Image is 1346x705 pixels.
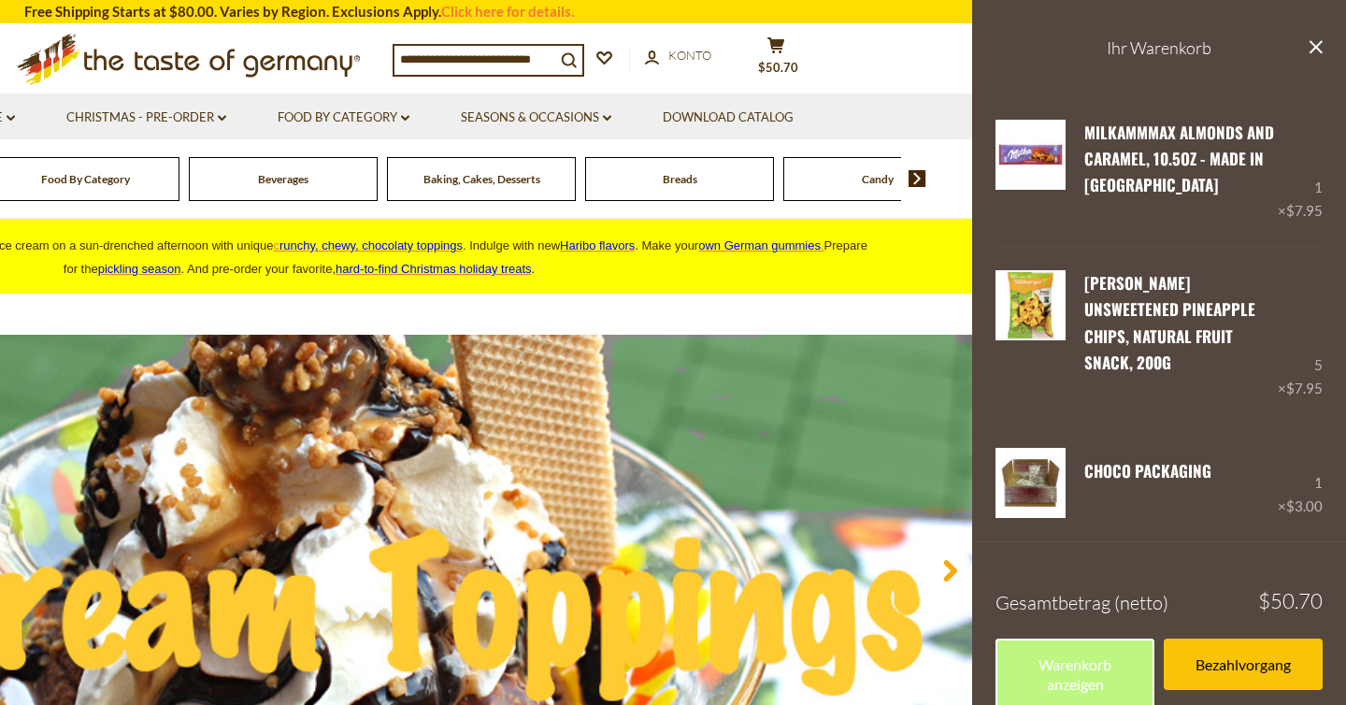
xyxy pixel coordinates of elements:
a: Candy [862,172,894,186]
a: own German gummies. [698,238,823,252]
a: Breads [663,172,697,186]
a: Konto [645,46,711,66]
a: Haribo flavors [560,238,635,252]
a: Food By Category [41,172,130,186]
span: $7.95 [1286,380,1323,396]
a: MilkaMMMAX Almonds and Caramel, 10.5oz - made in [GEOGRAPHIC_DATA] [1084,121,1274,197]
a: Baking, Cakes, Desserts [423,172,540,186]
span: $50.70 [758,60,798,75]
span: $3.00 [1286,497,1323,514]
a: Milka MMMAX Almonds & Caramel [995,120,1066,223]
span: runchy, chewy, chocolaty toppings [279,238,463,252]
a: [PERSON_NAME] Unsweetened Pineapple Chips, Natural Fruit Snack, 200g [1084,271,1255,374]
span: Gesamtbetrag (netto) [995,591,1168,614]
a: pickling season [98,262,181,276]
a: Seeberger Unsweetened Pineapple Chips, Natural Fruit Snack, 200g [995,270,1066,400]
a: Download Catalog [663,108,794,128]
a: Food By Category [278,108,409,128]
span: $50.70 [1258,591,1323,611]
a: hard-to-find Christmas holiday treats [336,262,532,276]
a: crunchy, chewy, chocolaty toppings [273,238,463,252]
img: Seeberger Unsweetened Pineapple Chips, Natural Fruit Snack, 200g [995,270,1066,340]
div: 1 × [1278,120,1323,223]
span: Konto [668,48,711,63]
a: Seasons & Occasions [461,108,611,128]
a: Christmas - PRE-ORDER [66,108,226,128]
span: own German gummies [698,238,821,252]
a: CHOCO Packaging [1084,459,1211,482]
span: . [336,262,535,276]
span: $7.95 [1286,202,1323,219]
a: Beverages [258,172,308,186]
img: CHOCO Packaging [995,448,1066,518]
a: Click here for details. [441,3,574,20]
a: Bezahlvorgang [1164,639,1323,690]
img: Milka MMMAX Almonds & Caramel [995,120,1066,190]
img: next arrow [909,170,926,187]
div: 1 × [1278,448,1323,518]
button: $50.70 [748,36,804,83]
div: 5 × [1278,270,1323,400]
